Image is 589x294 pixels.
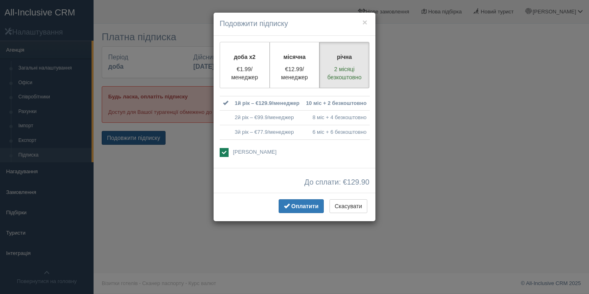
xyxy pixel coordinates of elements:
[303,111,370,125] td: 8 міс + 4 безкоштовно
[225,53,264,61] p: доба x2
[279,199,324,213] button: Оплатити
[291,203,318,209] span: Оплатити
[231,125,303,139] td: 3й рік – €77.9/менеджер
[347,178,369,186] span: 129.90
[303,96,370,111] td: 10 міс + 2 безкоштовно
[362,18,367,26] button: ×
[233,149,277,155] span: [PERSON_NAME]
[225,65,264,81] p: €1.99/менеджер
[220,19,369,29] h4: Подовжити підписку
[231,111,303,125] td: 2й рік – €99.9/менеджер
[275,65,314,81] p: €12.99/менеджер
[231,96,303,111] td: 1й рік – €129.9/менеджер
[325,65,364,81] p: 2 місяці безкоштовно
[304,179,369,187] span: До сплати: €
[325,53,364,61] p: річна
[329,199,367,213] button: Скасувати
[275,53,314,61] p: місячна
[303,125,370,139] td: 6 міс + 6 безкоштовно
